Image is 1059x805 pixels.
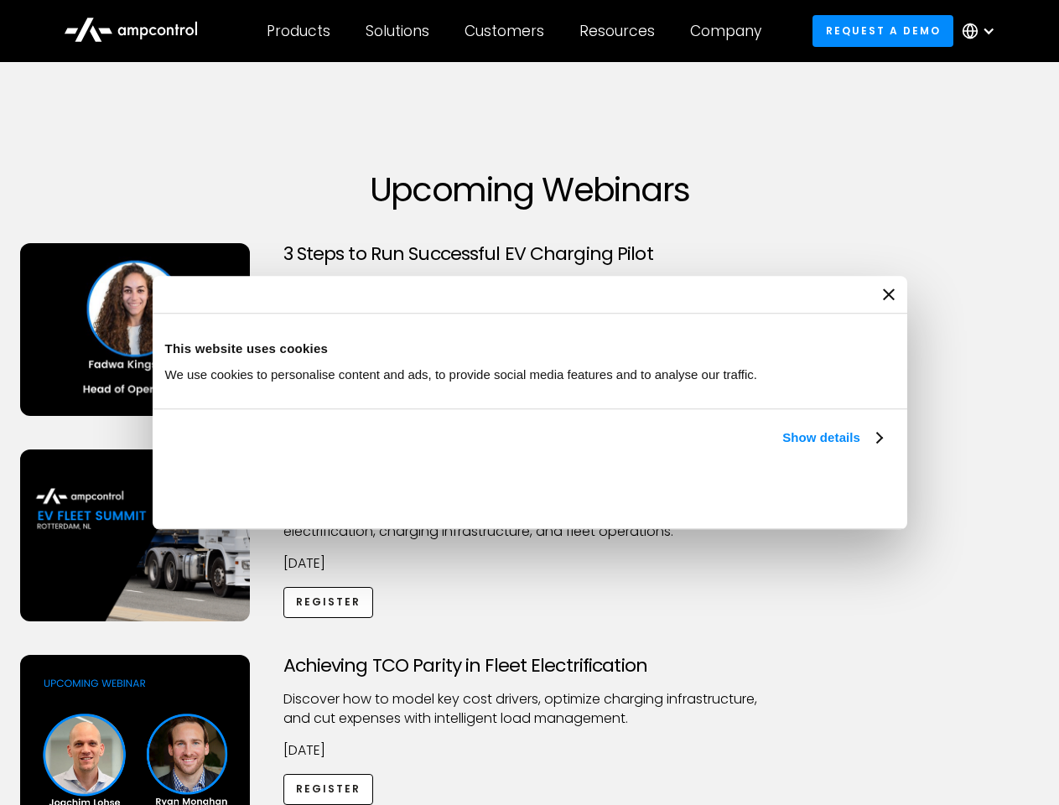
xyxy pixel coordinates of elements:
[782,428,881,448] a: Show details
[165,367,758,382] span: We use cookies to personalise content and ads, to provide social media features and to analyse ou...
[465,22,544,40] div: Customers
[366,22,429,40] div: Solutions
[267,22,330,40] div: Products
[20,169,1040,210] h1: Upcoming Webinars
[812,15,953,46] a: Request a demo
[690,22,761,40] div: Company
[165,339,895,359] div: This website uses cookies
[283,690,776,728] p: Discover how to model key cost drivers, optimize charging infrastructure, and cut expenses with i...
[283,554,776,573] p: [DATE]
[283,587,374,618] a: Register
[283,741,776,760] p: [DATE]
[647,467,888,516] button: Okay
[579,22,655,40] div: Resources
[883,288,895,300] button: Close banner
[283,243,776,265] h3: 3 Steps to Run Successful EV Charging Pilot
[283,655,776,677] h3: Achieving TCO Parity in Fleet Electrification
[283,774,374,805] a: Register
